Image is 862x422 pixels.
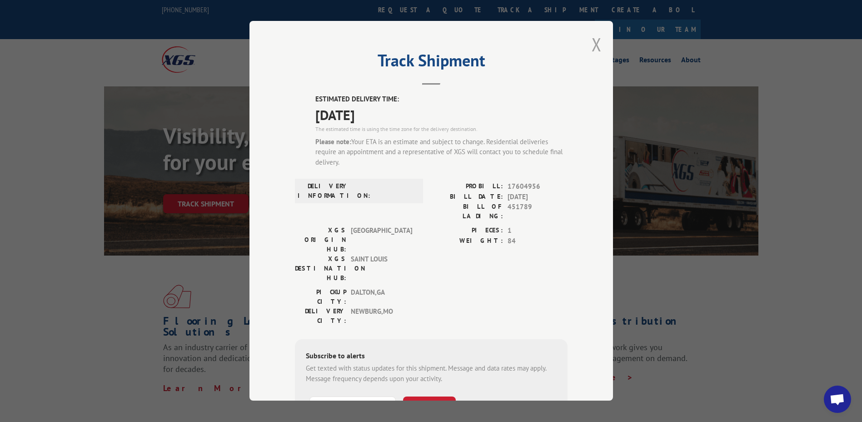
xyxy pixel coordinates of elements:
[431,181,503,192] label: PROBILL:
[508,181,568,192] span: 17604956
[295,54,568,71] h2: Track Shipment
[431,202,503,221] label: BILL OF LADING:
[508,192,568,202] span: [DATE]
[351,254,412,283] span: SAINT LOUIS
[295,254,346,283] label: XGS DESTINATION HUB:
[295,306,346,326] label: DELIVERY CITY:
[431,236,503,246] label: WEIGHT:
[295,287,346,306] label: PICKUP CITY:
[508,202,568,221] span: 451789
[431,192,503,202] label: BILL DATE:
[306,363,557,384] div: Get texted with status updates for this shipment. Message and data rates may apply. Message frequ...
[298,181,349,201] label: DELIVERY INFORMATION:
[315,105,568,125] span: [DATE]
[508,236,568,246] span: 84
[508,226,568,236] span: 1
[309,397,396,416] input: Phone Number
[315,137,351,146] strong: Please note:
[315,94,568,105] label: ESTIMATED DELIVERY TIME:
[403,397,456,416] button: SUBSCRIBE
[315,137,568,168] div: Your ETA is an estimate and subject to change. Residential deliveries require an appointment and ...
[592,32,602,56] button: Close modal
[306,350,557,363] div: Subscribe to alerts
[295,226,346,254] label: XGS ORIGIN HUB:
[315,125,568,133] div: The estimated time is using the time zone for the delivery destination.
[351,306,412,326] span: NEWBURG , MO
[351,287,412,306] span: DALTON , GA
[351,226,412,254] span: [GEOGRAPHIC_DATA]
[824,386,851,413] div: Open chat
[431,226,503,236] label: PIECES:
